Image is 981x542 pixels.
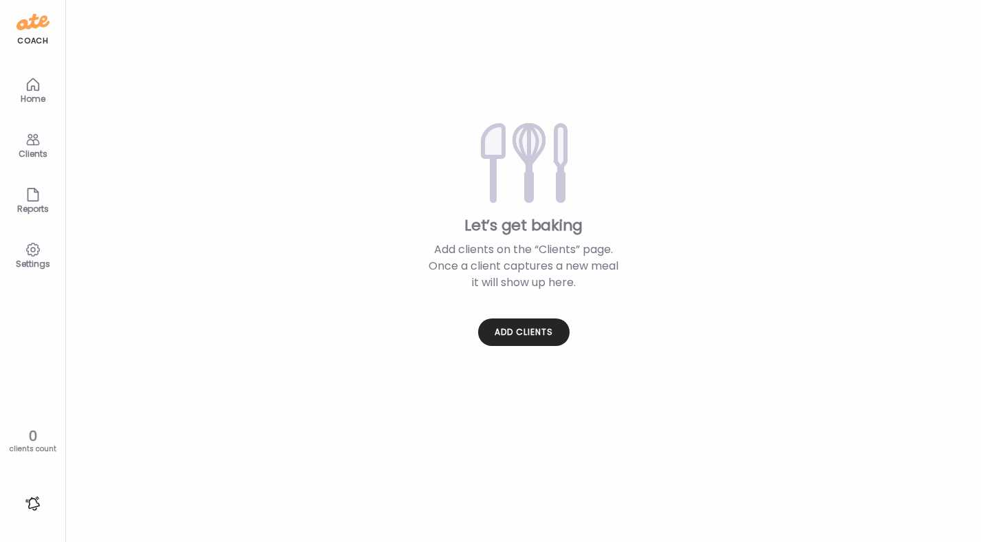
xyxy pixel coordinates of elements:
div: Let’s get baking [88,215,959,236]
div: Add clients [478,318,570,346]
img: ate [17,11,50,33]
div: coach [17,35,48,47]
div: Clients [8,149,58,158]
div: Home [8,94,58,103]
div: 0 [5,428,61,444]
div: Settings [8,259,58,268]
div: clients count [5,444,61,454]
div: Add clients on the “Clients” page. Once a client captures a new meal it will show up here. [428,241,620,291]
div: Reports [8,204,58,213]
